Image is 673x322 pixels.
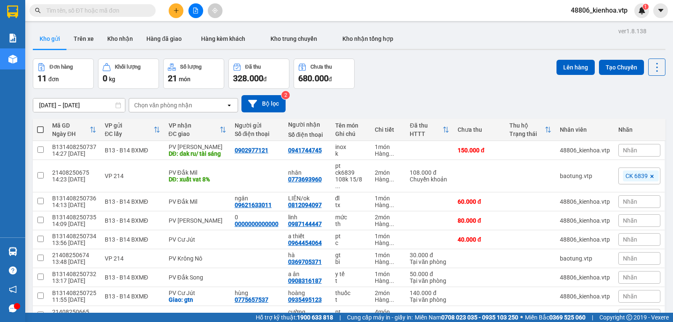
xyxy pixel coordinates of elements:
div: inox [335,144,366,150]
div: Tại văn phòng [410,296,449,303]
div: 14:09 [DATE] [52,221,96,227]
div: DĐ: xuất vat 8% [169,176,226,183]
span: 328.000 [233,73,263,83]
div: DĐ: dak ru/ tài sáng [169,150,226,157]
img: warehouse-icon [8,55,17,64]
button: caret-down [653,3,668,18]
button: Trên xe [67,29,101,49]
div: ĐC lấy [105,130,154,137]
div: Thu hộ [509,122,545,129]
div: Hàng thông thường [375,150,401,157]
div: Đơn hàng [50,64,73,70]
th: Toggle SortBy [101,119,164,141]
span: đơn [48,76,59,82]
span: Nhãn [623,198,637,205]
div: gt [335,252,366,258]
div: B131408250736 [52,195,96,202]
button: Đã thu328.000đ [228,59,289,89]
span: Miền Bắc [525,313,586,322]
div: t [335,277,366,284]
div: 0369705371 [288,258,322,265]
div: t [335,296,366,303]
div: B131408250737 [52,144,96,150]
div: 14:27 [DATE] [52,150,96,157]
div: Tại văn phòng [410,258,449,265]
div: tx [335,202,366,208]
div: PV Cư Jút [169,290,226,296]
div: Giao: gtn [169,296,226,303]
span: caret-down [657,7,665,14]
div: PV [PERSON_NAME] [169,217,226,224]
span: 0 [103,73,107,83]
div: Khối lượng [115,64,140,70]
div: B131408250735 [52,214,96,221]
span: Nhãn [623,217,637,224]
input: Tìm tên, số ĐT hoặc mã đơn [46,6,146,15]
div: Chưa thu [310,64,332,70]
button: Lên hàng [556,60,595,75]
div: Hàng thông thường [375,202,401,208]
div: 2 món [375,290,401,296]
div: k [335,150,366,157]
div: 2 món [375,214,401,221]
div: Đã thu [245,64,261,70]
div: 80.000 đ [458,217,501,224]
div: 1 món [375,144,401,150]
span: Hàng kèm khách [201,35,245,42]
button: Đơn hàng11đơn [33,59,94,89]
div: Ghi chú [335,130,366,137]
div: 48806_kienhoa.vtp [560,147,610,154]
div: 21408250665 [52,309,96,315]
span: Hỗ trợ kỹ thuật: [256,313,333,322]
div: Hàng thông thường [375,221,401,227]
div: Hàng thông thường [375,277,401,284]
div: cường [288,309,327,315]
button: Kho gửi [33,29,67,49]
th: Toggle SortBy [164,119,231,141]
div: Người gửi [235,122,280,129]
div: Tại văn phòng [410,277,449,284]
div: thuốc [335,290,366,296]
div: PV Cư Jút [169,236,226,243]
strong: 0708 023 035 - 0935 103 250 [441,314,518,321]
div: Chi tiết [375,126,401,133]
div: 1 món [375,195,401,202]
div: 13:56 [DATE] [52,240,96,246]
div: B13 - B14 BXMĐ [105,198,160,205]
div: B13 - B14 BXMĐ [105,236,160,243]
button: file-add [188,3,203,18]
img: warehouse-icon [8,247,17,256]
sup: 1 [643,4,649,10]
div: 48806_kienhoa.vtp [560,274,610,281]
th: Toggle SortBy [505,119,556,141]
span: notification [9,285,17,293]
strong: 0369 525 060 [549,314,586,321]
div: 140.000 đ [410,290,449,296]
button: aim [208,3,223,18]
div: Tên món [335,122,366,129]
div: Trạng thái [509,130,545,137]
div: ngân [235,195,280,202]
div: pt [335,162,366,169]
div: LIÊN/ok [288,195,327,202]
div: 108.000 đ [410,169,449,176]
div: 0902977121 [235,147,268,154]
span: question-circle [9,266,17,274]
th: Toggle SortBy [405,119,453,141]
button: Số lượng21món [163,59,224,89]
span: 48806_kienhoa.vtp [564,5,634,16]
div: c [335,240,366,246]
svg: open [226,102,233,109]
span: kg [109,76,115,82]
div: Số điện thoại [235,130,280,137]
span: plus [173,8,179,13]
th: Toggle SortBy [48,119,101,141]
div: PV Đắk Mil [169,169,226,176]
div: hoàng [288,290,327,296]
div: Hàng thông thường [375,258,401,265]
div: baotung.vtp [560,312,610,319]
button: Hàng đã giao [140,29,188,49]
div: Hàng thông thường [375,296,401,303]
div: PV Đắk Mil [169,198,226,205]
div: đl [335,195,366,202]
